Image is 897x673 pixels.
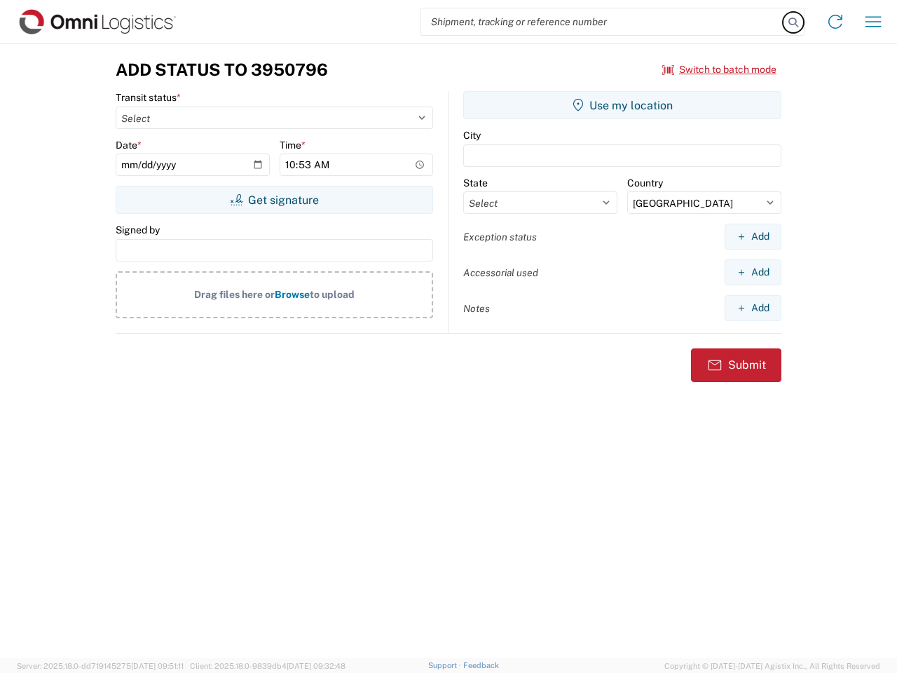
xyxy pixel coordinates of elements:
span: Server: 2025.18.0-dd719145275 [17,662,184,670]
button: Get signature [116,186,433,214]
label: Time [280,139,306,151]
span: to upload [310,289,355,300]
a: Feedback [463,661,499,669]
span: Client: 2025.18.0-9839db4 [190,662,345,670]
input: Shipment, tracking or reference number [420,8,783,35]
button: Use my location [463,91,781,119]
span: Drag files here or [194,289,275,300]
button: Add [725,259,781,285]
label: Exception status [463,231,537,243]
label: Notes [463,302,490,315]
label: Signed by [116,224,160,236]
span: Browse [275,289,310,300]
span: [DATE] 09:32:48 [287,662,345,670]
span: [DATE] 09:51:11 [131,662,184,670]
button: Add [725,224,781,250]
span: Copyright © [DATE]-[DATE] Agistix Inc., All Rights Reserved [664,660,880,672]
label: State [463,177,488,189]
label: Date [116,139,142,151]
label: City [463,129,481,142]
button: Add [725,295,781,321]
h3: Add Status to 3950796 [116,60,328,80]
label: Accessorial used [463,266,538,279]
button: Submit [691,348,781,382]
label: Transit status [116,91,181,104]
a: Support [428,661,463,669]
button: Switch to batch mode [662,58,776,81]
label: Country [627,177,663,189]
